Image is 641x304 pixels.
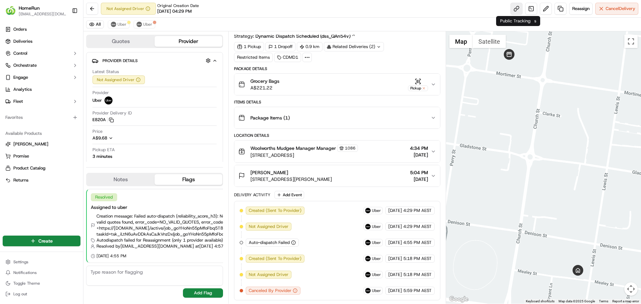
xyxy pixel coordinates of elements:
span: Log out [13,291,27,297]
span: Control [13,50,27,56]
span: Grocery Bags [250,78,279,84]
img: uber-new-logo.jpeg [365,272,371,277]
span: Knowledge Base [13,97,51,103]
span: Product Catalog [13,165,45,171]
button: Engage [3,72,80,83]
button: Flags [155,174,222,185]
button: Map camera controls [624,282,638,296]
span: 5:59 PM AEST [403,288,432,294]
span: Original Creation Date [157,3,199,8]
span: Provider Details [102,58,138,63]
span: [DATE] [388,208,402,214]
span: Provider Delivery ID [92,110,132,116]
button: Pickup [408,78,428,91]
span: API Documentation [63,97,107,103]
span: Uber [143,22,152,27]
div: Location Details [234,133,440,138]
div: 1 Dropoff [265,42,295,51]
div: 3 minutes [92,154,112,160]
div: Strategy: [234,33,356,39]
button: Start new chat [114,66,122,74]
p: Welcome 👋 [7,27,122,37]
span: [DATE] 4:55 PM [96,253,126,259]
button: Not Assigned Driver [92,75,145,84]
span: Uber [118,22,127,27]
span: [DATE] [388,272,402,278]
span: Uber [372,288,381,293]
div: Favorites [3,112,80,123]
button: E820A [92,117,114,123]
img: Nash [7,7,20,20]
div: Assigned to uber [91,204,302,211]
span: Create [38,238,53,244]
span: Toggle Theme [13,281,40,286]
button: Uber [108,20,130,28]
button: Package Items (1) [234,107,440,128]
div: Not Assigned Driver [101,3,156,15]
button: CancelDelivery [595,3,638,15]
span: Fleet [13,98,23,104]
button: Grocery BagsA$221.22Pickup [234,74,440,95]
span: 5:18 PM AEST [403,272,432,278]
a: Analytics [3,84,80,95]
a: 💻API Documentation [54,94,110,106]
button: Orchestrate [3,60,80,71]
img: uber-new-logo.jpeg [104,96,113,104]
span: Created (Sent To Provider) [249,256,301,262]
button: Notifications [3,268,80,277]
div: Start new chat [23,64,110,70]
button: HomeRun [19,5,40,11]
span: Creation message: Failed auto-dispatch (reliability_score_h3): No provider satisfied requirements... [96,213,302,237]
span: Canceled By Provider [249,288,291,294]
button: Keyboard shortcuts [526,299,555,304]
a: Promise [5,153,78,159]
img: HomeRun [5,5,16,16]
span: [DATE] [388,256,402,262]
div: Items Details [234,99,440,105]
span: A$221.22 [250,84,279,91]
img: uber-new-logo.jpeg [365,224,371,229]
span: Provider [92,90,109,96]
span: [DATE] [388,240,402,246]
a: Report a map error [612,299,639,303]
span: [PERSON_NAME] [250,169,288,176]
span: Uber [372,224,381,229]
span: 5:18 PM AEST [403,256,432,262]
span: A$9.68 [92,135,107,141]
div: CDMD1 [274,53,301,62]
button: All [86,20,104,28]
img: uber-new-logo.jpeg [365,208,371,213]
button: Settings [3,257,80,267]
span: Analytics [13,86,32,92]
span: [DATE] [410,176,428,183]
button: Woolworths Mudgee Manager Manager1086[STREET_ADDRESS]4:34 PM[DATE] [234,140,440,163]
img: uber-new-logo.jpeg [111,22,116,27]
span: Resolved by [EMAIL_ADDRESS][DOMAIN_NAME] [96,243,194,249]
button: Fleet [3,96,80,107]
button: Add Flag [183,288,223,298]
a: Orders [3,24,80,35]
div: Resolved [91,193,117,201]
span: at [DATE] 4:57 PM [195,243,231,249]
button: Add Event [274,191,304,199]
input: Got a question? Start typing here... [17,43,120,50]
img: uber-new-logo.jpeg [137,22,142,27]
span: 4:29 PM AEST [403,208,432,214]
span: Not Assigned Driver [249,272,288,278]
button: Provider [155,36,222,47]
span: Uber [372,208,381,213]
span: Woolworths Mudgee Manager Manager [250,145,336,151]
span: 4:29 PM AEST [403,224,432,230]
span: Dynamic Dispatch Scheduled (dss_QAn54v) [255,33,351,39]
div: Related Deliveries (2) [324,42,384,51]
button: Uber [134,20,155,28]
span: Uber [372,256,381,261]
button: Returns [3,175,80,186]
span: Engage [13,74,28,80]
span: 4:34 PM [410,145,428,151]
button: [PERSON_NAME] [3,139,80,149]
span: Cancel Delivery [606,6,635,12]
img: Google [448,295,470,304]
